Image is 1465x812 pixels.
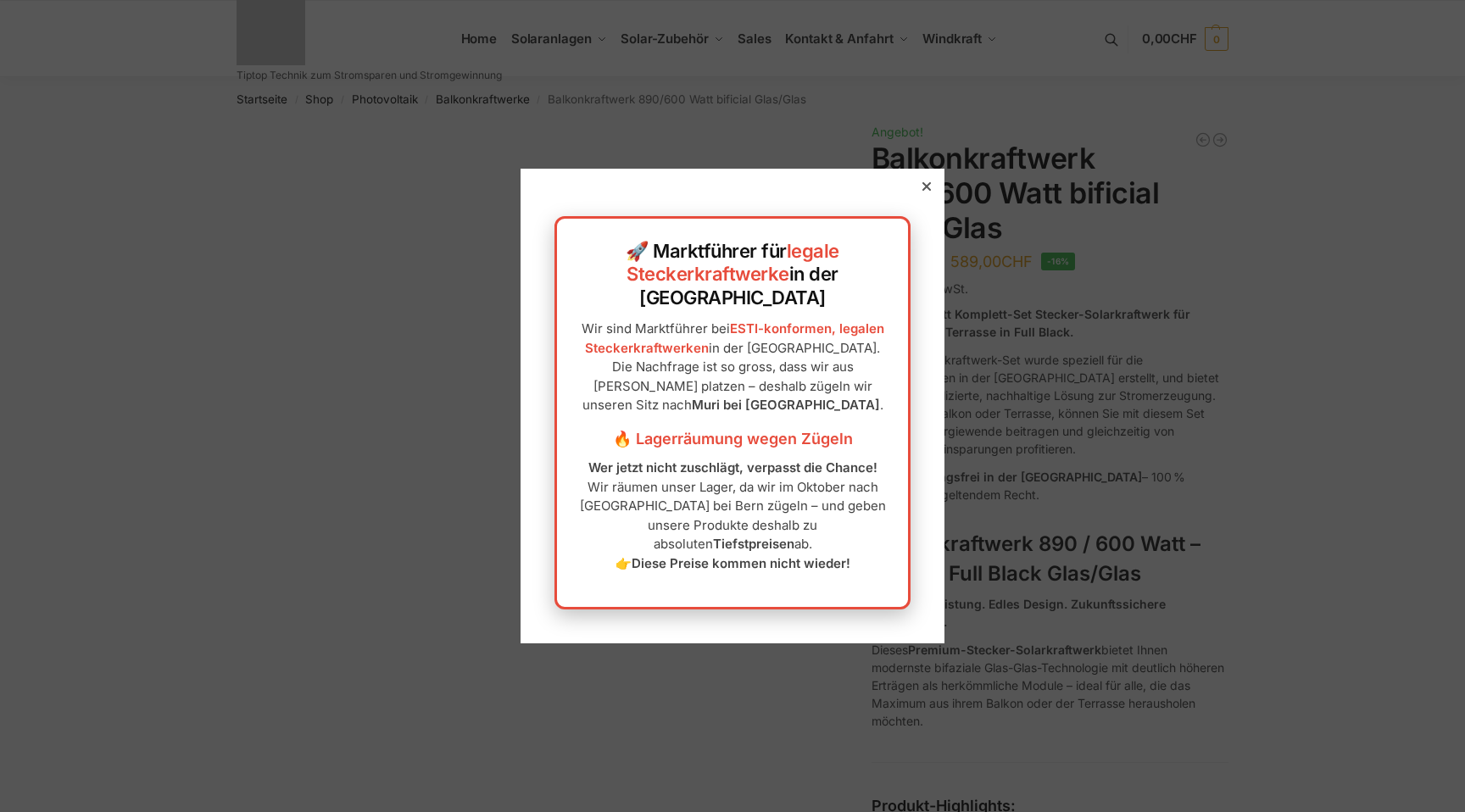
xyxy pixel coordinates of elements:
[627,240,839,286] a: legale Steckerkraftwerke
[574,320,891,415] p: Wir sind Marktführer bei in der [GEOGRAPHIC_DATA]. Die Nachfrage ist so gross, dass wir aus [PERS...
[574,240,891,310] h2: 🚀 Marktführer für in der [GEOGRAPHIC_DATA]
[692,397,880,413] strong: Muri bei [GEOGRAPHIC_DATA]
[574,459,891,573] p: Wir räumen unser Lager, da wir im Oktober nach [GEOGRAPHIC_DATA] bei Bern zügeln – und geben unse...
[588,459,877,476] strong: Wer jetzt nicht zuschlägt, verpasst die Chance!
[713,536,794,552] strong: Tiefstpreisen
[574,428,891,450] h3: 🔥 Lagerräumung wegen Zügeln
[585,320,884,356] a: ESTI-konformen, legalen Steckerkraftwerken
[632,555,850,571] strong: Diese Preise kommen nicht wieder!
